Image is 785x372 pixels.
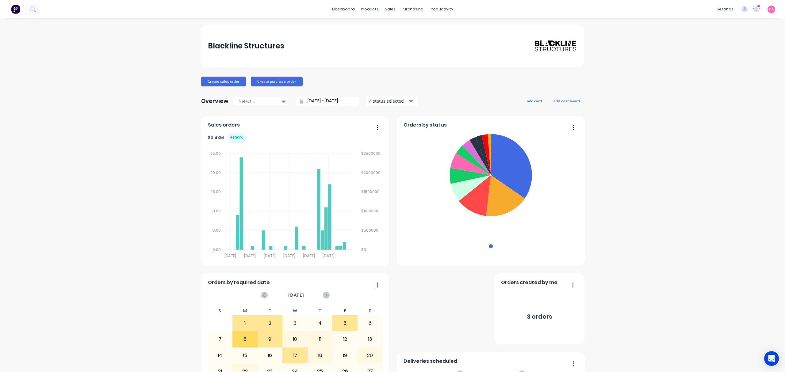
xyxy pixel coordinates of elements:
div: 9 [258,332,282,347]
div: 4 [308,316,332,331]
span: Sales orders [208,121,240,129]
button: Create sales order [201,77,246,86]
div: 8 [233,332,257,347]
div: 6 [358,316,382,331]
span: DN [769,6,774,12]
tspan: 0.00 [212,247,220,252]
div: 20 [358,348,382,363]
div: 3 orders [527,312,552,321]
div: 13 [358,332,382,347]
div: 11 [308,332,332,347]
div: sales [382,5,399,14]
div: 17 [283,348,307,363]
div: 12 [333,332,357,347]
div: Overview [201,95,228,107]
tspan: $2000000 [361,170,381,175]
div: products [358,5,382,14]
tspan: 25.00 [210,151,220,156]
span: Orders by status [404,121,447,129]
div: 1 [233,316,257,331]
tspan: $1000000 [361,208,380,214]
tspan: $1500000 [361,189,380,194]
div: 19 [333,348,357,363]
button: 4 status selected [366,97,418,106]
div: 10 [283,332,307,347]
img: Factory [11,5,20,14]
div: F [332,306,358,315]
tspan: 5.00 [212,228,220,233]
div: settings [714,5,737,14]
div: T [258,306,283,315]
div: 14 [208,348,232,363]
tspan: $0 [361,247,366,252]
a: dashboard [329,5,358,14]
div: M [232,306,258,315]
tspan: [DATE] [303,253,315,258]
tspan: [DATE] [323,253,335,258]
div: $ 3.43M [208,133,246,143]
div: 2 [258,316,282,331]
tspan: 15.00 [211,189,220,194]
div: productivity [427,5,456,14]
span: Orders created by me [501,279,557,286]
div: 3 [283,316,307,331]
img: Blackline Structures [534,40,577,52]
tspan: 10.00 [211,208,220,214]
button: Create purchase order [251,77,303,86]
tspan: [DATE] [244,253,256,258]
div: T [308,306,333,315]
tspan: $2500000 [361,151,381,156]
tspan: $500000 [361,228,378,233]
div: 16 [258,348,282,363]
div: 5 [333,316,357,331]
div: + 100 % [228,133,246,143]
div: purchasing [399,5,427,14]
div: Open Intercom Messenger [764,351,779,366]
tspan: [DATE] [263,253,275,258]
button: edit dashboard [549,97,584,105]
div: S [208,306,233,315]
div: 7 [208,332,232,347]
div: 15 [233,348,257,363]
div: W [282,306,308,315]
tspan: [DATE] [224,253,236,258]
tspan: 20.00 [210,170,220,175]
div: Blackline Structures [208,40,284,52]
div: S [358,306,383,315]
div: 4 status selected [369,98,408,104]
span: Deliveries scheduled [404,358,457,365]
div: 18 [308,348,332,363]
button: add card [523,97,546,105]
span: [DATE] [288,292,304,298]
span: Orders by required date [208,279,270,286]
tspan: [DATE] [283,253,295,258]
